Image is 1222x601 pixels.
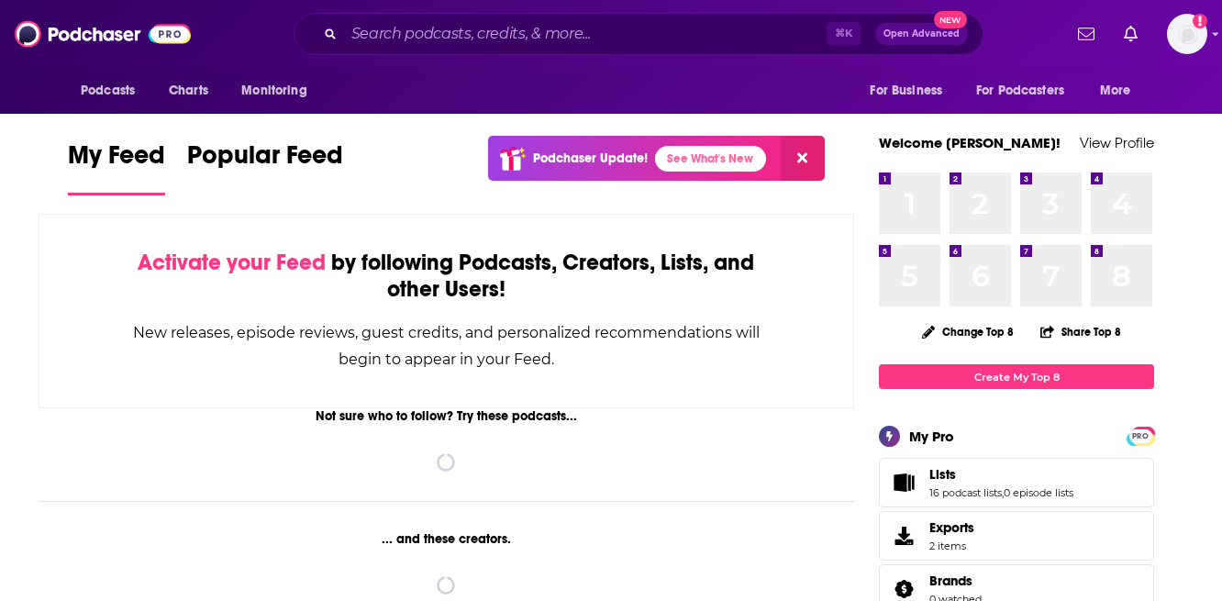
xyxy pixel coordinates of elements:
p: Podchaser Update! [533,150,648,166]
div: My Pro [909,428,954,445]
div: Not sure who to follow? Try these podcasts... [39,408,854,424]
input: Search podcasts, credits, & more... [344,19,827,49]
a: Show notifications dropdown [1116,18,1145,50]
button: open menu [1087,73,1154,108]
a: PRO [1129,428,1151,442]
span: Activate your Feed [138,249,326,276]
span: Lists [929,466,956,483]
a: See What's New [655,146,766,172]
span: Exports [885,523,922,549]
span: Lists [879,458,1154,507]
a: My Feed [68,139,165,195]
span: My Feed [68,139,165,182]
img: User Profile [1167,14,1207,54]
a: Welcome [PERSON_NAME]! [879,134,1061,151]
span: New [934,11,967,28]
span: Podcasts [81,78,135,104]
span: Open Advanced [883,29,960,39]
a: Brands [929,573,982,589]
button: open menu [68,73,159,108]
a: Show notifications dropdown [1071,18,1102,50]
span: , [1002,486,1004,499]
span: Charts [169,78,208,104]
span: Monitoring [241,78,306,104]
a: View Profile [1080,134,1154,151]
span: More [1100,78,1131,104]
div: New releases, episode reviews, guest credits, and personalized recommendations will begin to appe... [131,319,761,373]
span: For Business [870,78,942,104]
span: Logged in as CommsPodchaser [1167,14,1207,54]
span: PRO [1129,429,1151,443]
svg: Add a profile image [1193,14,1207,28]
div: ... and these creators. [39,531,854,547]
span: For Podcasters [976,78,1064,104]
button: Open AdvancedNew [875,23,968,45]
a: Lists [885,470,922,495]
span: ⌘ K [827,22,861,46]
a: Lists [929,466,1073,483]
a: 0 episode lists [1004,486,1073,499]
div: by following Podcasts, Creators, Lists, and other Users! [131,250,761,303]
a: Exports [879,511,1154,561]
span: Popular Feed [187,139,343,182]
a: 16 podcast lists [929,486,1002,499]
a: Create My Top 8 [879,364,1154,389]
div: Search podcasts, credits, & more... [294,13,983,55]
img: Podchaser - Follow, Share and Rate Podcasts [15,17,191,51]
button: open menu [228,73,330,108]
span: Exports [929,519,974,536]
a: Charts [157,73,219,108]
button: open menu [964,73,1091,108]
button: Show profile menu [1167,14,1207,54]
button: Change Top 8 [911,320,1025,343]
span: 2 items [929,540,974,552]
button: open menu [857,73,965,108]
span: Brands [929,573,972,589]
a: Popular Feed [187,139,343,195]
button: Share Top 8 [1039,314,1122,350]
